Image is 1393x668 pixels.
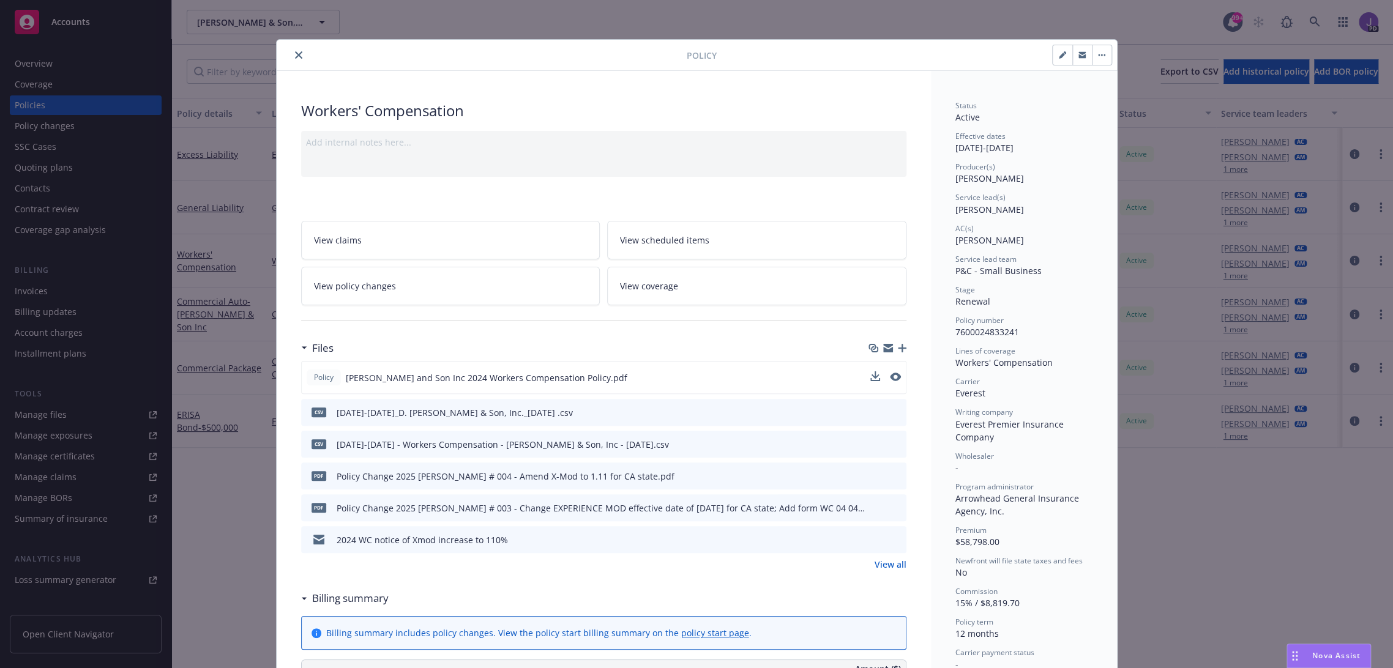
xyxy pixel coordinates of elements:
div: Billing summary includes policy changes. View the policy start billing summary on the . [326,626,752,639]
div: 2024 WC notice of Xmod increase to 110% [337,533,508,546]
span: Everest [955,387,985,399]
div: Workers' Compensation [301,100,906,121]
div: Files [301,340,334,356]
button: Nova Assist [1287,644,1371,668]
span: Service lead(s) [955,192,1006,202]
span: 7600024833241 [955,326,1019,338]
button: preview file [891,502,902,514]
span: [PERSON_NAME] [955,234,1024,246]
div: [DATE] - [DATE] [955,131,1092,154]
a: View policy changes [301,267,600,305]
span: Commission [955,586,998,596]
span: 12 months [955,628,999,639]
button: download file [871,533,881,546]
span: Writing company [955,407,1013,417]
span: Nova Assist [1312,650,1361,661]
span: - [955,462,958,473]
button: download file [871,470,881,483]
a: View scheduled items [607,221,906,259]
span: View policy changes [314,280,396,292]
span: Stage [955,284,975,295]
span: Workers' Compensation [955,357,1053,368]
button: download file [870,371,880,384]
span: Renewal [955,295,990,307]
span: Policy [687,49,717,62]
div: Policy Change 2025 [PERSON_NAME] # 003 - Change EXPERIENCE MOD effective date of [DATE] for CA st... [337,502,866,514]
div: [DATE]-[DATE] - Workers Compensation - [PERSON_NAME] & Son, Inc - [DATE].csv [337,438,669,451]
span: [PERSON_NAME] [955,173,1024,184]
div: [DATE]-[DATE]_D. [PERSON_NAME] & Son, Inc._[DATE] .csv [337,406,573,419]
div: Add internal notes here... [306,136,902,149]
h3: Billing summary [312,590,389,606]
span: Everest Premier Insurance Company [955,418,1066,443]
div: Policy Change 2025 [PERSON_NAME] # 004 - Amend X-Mod to 1.11 for CA state.pdf [337,470,674,483]
button: preview file [891,533,902,546]
span: Premium [955,525,987,535]
span: Active [955,111,980,123]
span: pdf [312,471,326,480]
button: preview file [890,371,901,384]
span: Newfront will file state taxes and fees [955,555,1083,566]
span: View claims [314,234,362,247]
span: Policy number [955,315,1004,325]
span: [PERSON_NAME] [955,204,1024,215]
span: AC(s) [955,223,974,234]
div: Drag to move [1287,644,1302,667]
button: preview file [891,438,902,451]
span: Wholesaler [955,451,994,461]
span: [PERSON_NAME] and Son Inc 2024 Workers Compensation Policy.pdf [346,371,627,384]
span: Producer(s) [955,161,995,172]
span: Lines of coverage [955,346,1015,356]
a: View claims [301,221,600,259]
span: $58,798.00 [955,536,999,547]
span: Service lead team [955,254,1017,264]
span: 15% / $8,819.70 [955,597,1020,609]
span: View scheduled items [620,234,709,247]
div: Billing summary [301,590,389,606]
button: download file [871,406,881,419]
button: download file [871,438,881,451]
span: View coverage [620,280,678,292]
button: preview file [890,373,901,381]
span: pdf [312,503,326,512]
button: preview file [891,470,902,483]
span: csv [312,407,326,417]
span: Arrowhead General Insurance Agency, Inc. [955,492,1081,517]
span: Effective dates [955,131,1006,141]
span: Status [955,100,977,111]
button: close [291,48,306,62]
a: policy start page [681,627,749,639]
a: View all [875,558,906,571]
span: Program administrator [955,481,1034,492]
button: download file [871,502,881,514]
span: Carrier [955,376,980,387]
button: preview file [891,406,902,419]
span: No [955,566,967,578]
h3: Files [312,340,334,356]
a: View coverage [607,267,906,305]
span: Policy term [955,617,993,627]
button: download file [870,371,880,381]
span: Policy [312,372,336,383]
span: Carrier payment status [955,647,1034,658]
span: csv [312,439,326,448]
span: P&C - Small Business [955,265,1042,276]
